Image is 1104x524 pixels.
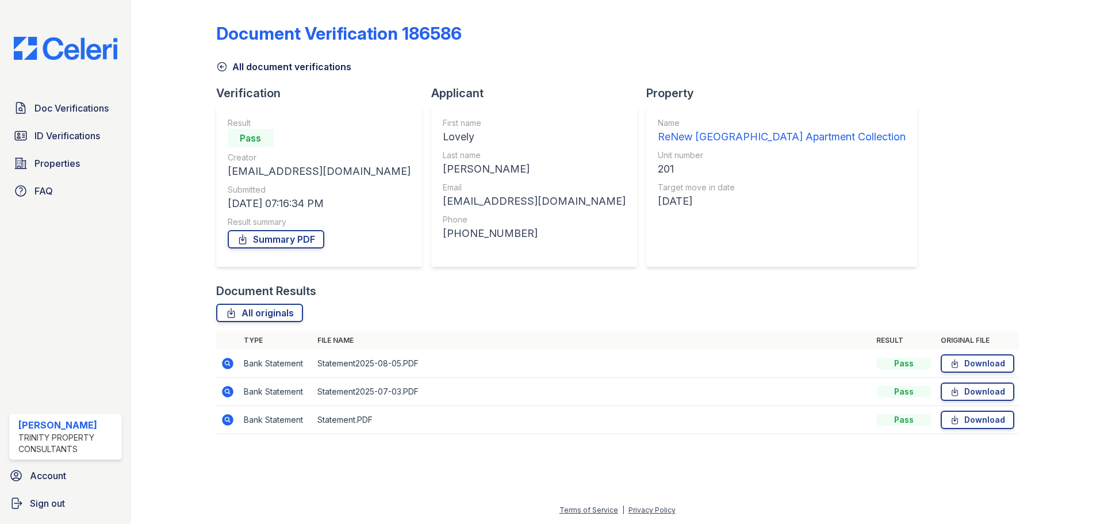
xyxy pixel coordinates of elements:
a: All document verifications [216,60,351,74]
div: Document Results [216,283,316,299]
div: Pass [876,414,931,426]
td: Statement2025-07-03.PDF [313,378,872,406]
div: First name [443,117,626,129]
th: Original file [936,331,1019,350]
div: [PERSON_NAME] [18,418,117,432]
div: Pass [876,386,931,397]
div: Last name [443,150,626,161]
td: Statement.PDF [313,406,872,434]
div: Phone [443,214,626,225]
a: Account [5,464,126,487]
div: [EMAIL_ADDRESS][DOMAIN_NAME] [228,163,411,179]
img: CE_Logo_Blue-a8612792a0a2168367f1c8372b55b34899dd931a85d93a1a3d3e32e68fde9ad4.png [5,37,126,60]
th: File name [313,331,872,350]
span: Properties [34,156,80,170]
div: Pass [876,358,931,369]
div: Applicant [431,85,646,101]
div: Target move in date [658,182,906,193]
a: Download [941,354,1014,373]
a: All originals [216,304,303,322]
div: Result summary [228,216,411,228]
div: [DATE] 07:16:34 PM [228,196,411,212]
a: Download [941,383,1014,401]
span: Sign out [30,496,65,510]
a: Properties [9,152,122,175]
div: Verification [216,85,431,101]
iframe: chat widget [1056,478,1092,512]
span: Doc Verifications [34,101,109,115]
a: Name ReNew [GEOGRAPHIC_DATA] Apartment Collection [658,117,906,145]
div: | [622,506,624,514]
span: FAQ [34,184,53,198]
div: Lovely [443,129,626,145]
div: [EMAIL_ADDRESS][DOMAIN_NAME] [443,193,626,209]
div: Submitted [228,184,411,196]
a: ID Verifications [9,124,122,147]
div: Document Verification 186586 [216,23,462,44]
a: FAQ [9,179,122,202]
td: Statement2025-08-05.PDF [313,350,872,378]
a: Privacy Policy [628,506,676,514]
th: Type [239,331,313,350]
span: ID Verifications [34,129,100,143]
div: [PHONE_NUMBER] [443,225,626,242]
div: Result [228,117,411,129]
td: Bank Statement [239,350,313,378]
div: Property [646,85,926,101]
a: Download [941,411,1014,429]
span: Account [30,469,66,483]
div: [DATE] [658,193,906,209]
th: Result [872,331,936,350]
div: ReNew [GEOGRAPHIC_DATA] Apartment Collection [658,129,906,145]
div: [PERSON_NAME] [443,161,626,177]
a: Summary PDF [228,230,324,248]
td: Bank Statement [239,378,313,406]
div: Trinity Property Consultants [18,432,117,455]
div: 201 [658,161,906,177]
div: Name [658,117,906,129]
a: Sign out [5,492,126,515]
div: Email [443,182,626,193]
a: Terms of Service [559,506,618,514]
div: Pass [228,129,274,147]
div: Unit number [658,150,906,161]
div: Creator [228,152,411,163]
td: Bank Statement [239,406,313,434]
a: Doc Verifications [9,97,122,120]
